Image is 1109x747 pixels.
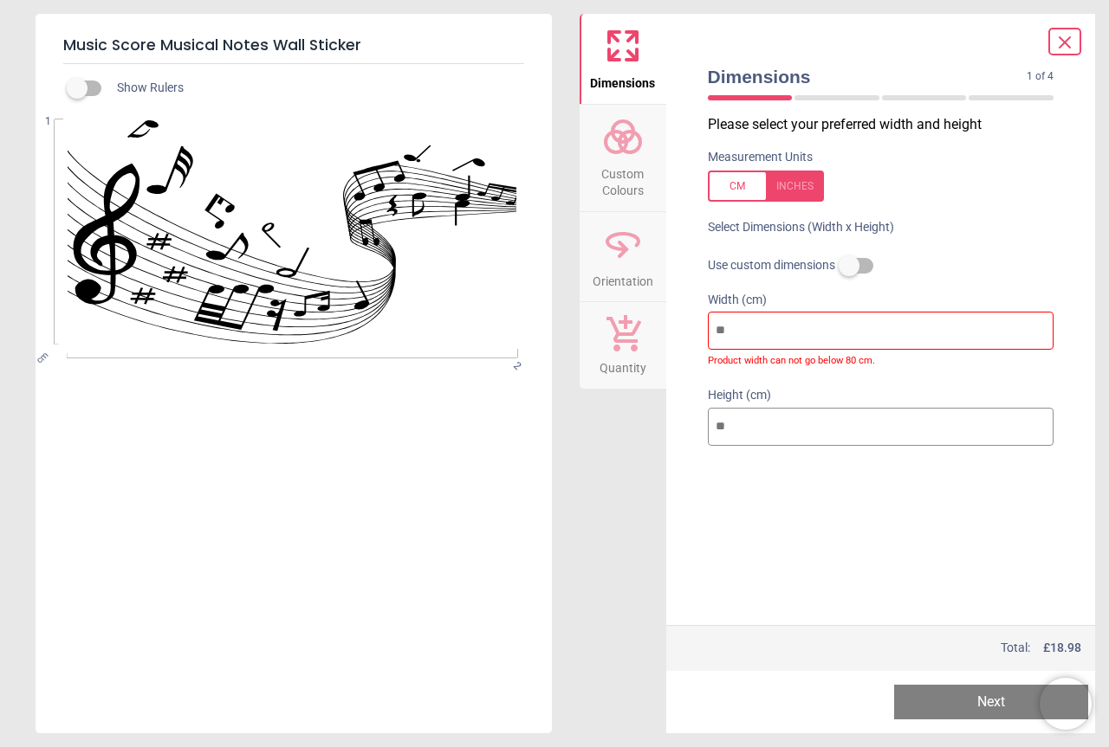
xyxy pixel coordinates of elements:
[600,351,646,377] span: Quantity
[580,14,666,104] button: Dimensions
[1027,69,1054,84] span: 1 of 4
[510,359,522,370] span: 2
[34,350,49,365] span: cm
[77,78,552,99] div: Show Rulers
[1043,640,1081,657] span: £
[580,212,666,302] button: Orientation
[593,265,653,291] span: Orientation
[580,302,666,389] button: Quantity
[18,114,51,129] span: 1
[708,115,1068,134] p: Please select your preferred width and height
[708,257,835,274] span: Use custom dimensions
[694,219,894,236] label: Select Dimensions (Width x Height)
[590,67,655,93] span: Dimensions
[708,292,1054,309] label: Width (cm)
[1040,678,1092,730] iframe: Brevo live chat
[581,158,665,200] span: Custom Colours
[708,64,1028,89] span: Dimensions
[1050,641,1081,654] span: 18.98
[580,105,666,211] button: Custom Colours
[706,640,1082,657] div: Total:
[894,685,1088,719] button: Next
[708,387,1054,404] label: Height (cm)
[708,149,813,166] label: Measurement Units
[63,28,524,64] h5: Music Score Musical Notes Wall Sticker
[708,350,1054,368] label: Product width can not go below 80 cm.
